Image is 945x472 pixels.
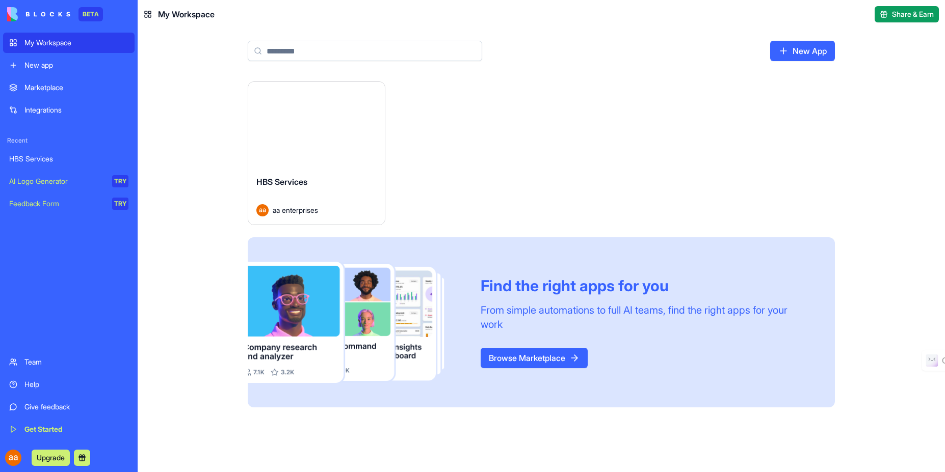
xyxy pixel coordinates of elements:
div: Marketplace [24,82,128,93]
div: Team [24,357,128,367]
div: Give feedback [24,402,128,412]
a: New app [3,55,135,75]
a: Integrations [3,100,135,120]
div: New app [24,60,128,70]
div: Feedback Form [9,199,105,209]
span: My Workspace [158,8,215,20]
a: My Workspace [3,33,135,53]
div: Find the right apps for you [481,276,810,295]
div: From simple automations to full AI teams, find the right apps for your work [481,303,810,331]
a: Give feedback [3,397,135,417]
div: TRY [112,198,128,210]
div: TRY [112,175,128,187]
button: Upgrade [32,450,70,466]
div: HBS Services [9,154,128,164]
span: Recent [3,136,135,145]
a: Browse Marketplace [481,348,588,368]
a: Upgrade [32,452,70,462]
a: Feedback FormTRY [3,193,135,214]
div: BETA [78,7,103,21]
a: Get Started [3,419,135,439]
div: Integrations [24,105,128,115]
span: Share & Earn [892,9,934,19]
div: My Workspace [24,38,128,48]
span: HBS Services [256,177,307,187]
a: HBS ServicesAvataraa enterprises [248,81,385,225]
img: logo [7,7,70,21]
img: Frame_181_egmpey.png [248,262,464,383]
img: ACg8ocJRpHku6mnlGfwEuen2DnV75C77ng9eowmKnTpZhWMeC4pQZg=s96-c [5,450,21,466]
a: Marketplace [3,77,135,98]
a: HBS Services [3,149,135,169]
div: Help [24,379,128,390]
a: Help [3,374,135,395]
span: aa enterprises [273,205,318,215]
a: Team [3,352,135,372]
div: AI Logo Generator [9,176,105,186]
img: Avatar [256,204,269,216]
a: New App [770,41,835,61]
a: BETA [7,7,103,21]
button: Share & Earn [875,6,939,22]
div: Get Started [24,424,128,434]
a: AI Logo GeneratorTRY [3,171,135,191]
